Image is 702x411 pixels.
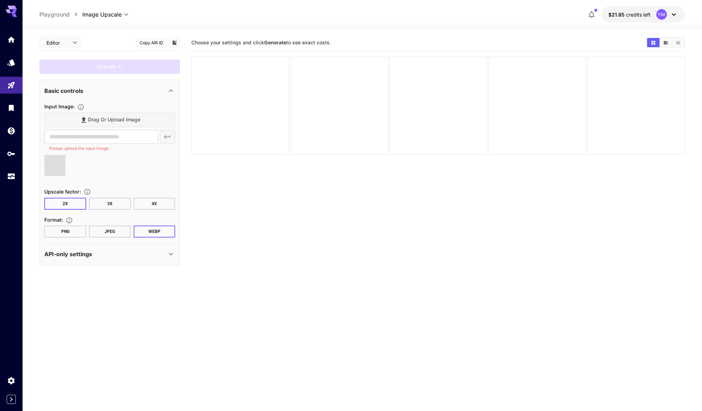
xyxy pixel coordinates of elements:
button: 2X [44,198,86,210]
button: 3X [89,198,131,210]
b: Generate [264,39,286,45]
span: credits left [626,12,651,18]
p: API-only settings [44,250,92,258]
button: Add to library [171,38,178,47]
span: Image Upscale [82,10,122,19]
div: Please fill the prompt [39,59,180,74]
div: Library [7,103,15,112]
nav: breadcrumb [39,10,82,19]
span: Choose your settings and click to see exact costs. [191,39,331,45]
span: Editor [46,39,68,46]
button: Show media in grid view [647,38,659,47]
div: Usage [7,172,15,181]
span: Input Image : [44,103,75,109]
span: Upscale factor : [44,189,81,195]
button: Specifies the input image to be processed. [75,103,87,110]
div: Home [7,35,15,44]
span: Format : [44,217,63,223]
button: Expand sidebar [7,395,16,404]
p: Basic controls [44,87,83,95]
div: API-only settings [44,246,175,263]
div: Playground [7,81,15,90]
button: JPEG [89,226,131,238]
div: YM [656,9,667,20]
button: Choose the file format for the output image. [63,217,76,224]
div: Models [7,58,15,67]
button: Show media in video view [660,38,672,47]
p: Please upload the input image [49,145,153,152]
a: Playground [39,10,70,19]
button: Copy AIR ID [136,38,167,48]
div: Wallet [7,126,15,135]
div: Settings [7,376,15,385]
span: $21.85 [608,12,626,18]
div: API Keys [7,149,15,158]
button: $21.84943YM [601,6,685,23]
button: PNG [44,226,86,238]
div: Basic controls [44,82,175,99]
button: 4X [134,198,175,210]
button: Show media in list view [672,38,684,47]
button: WEBP [134,226,175,238]
div: Show media in grid viewShow media in video viewShow media in list view [646,37,685,48]
div: $21.84943 [608,11,651,18]
button: Choose the level of upscaling to be performed on the image. [81,188,94,195]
